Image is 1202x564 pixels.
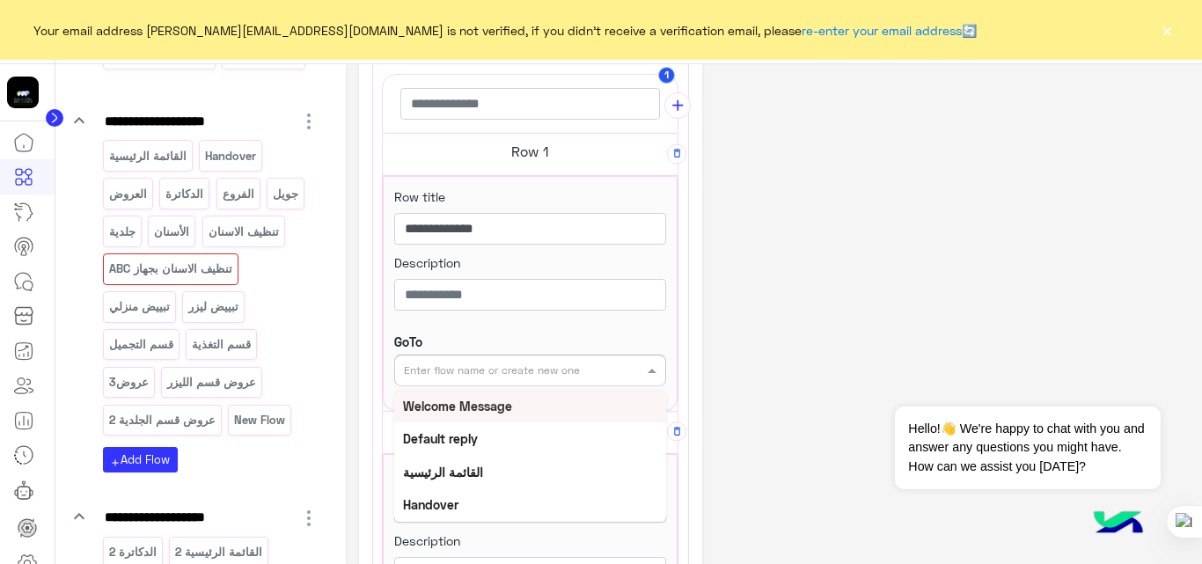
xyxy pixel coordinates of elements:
[107,222,136,242] p: جلدية
[107,542,158,562] p: الدكاترة 2
[403,465,483,480] b: القائمة الرئيسية
[403,431,478,446] b: Default reply
[107,184,148,204] p: العروض
[191,334,253,355] p: قسم التغذية
[233,410,287,430] p: New Flow
[394,531,460,550] label: Description
[207,222,280,242] p: تنظيف الاسنان
[394,187,445,206] label: Row title
[667,421,687,442] button: Delete Row
[107,259,233,279] p: تنظيف الاسنان بجهاز ABC
[383,134,678,169] h5: Row 1
[394,334,422,349] b: GoTo
[174,542,264,562] p: القائمة الرئيسية 2
[204,146,258,166] p: Handover
[165,184,205,204] p: الدكاترة
[33,21,977,40] span: Your email address [PERSON_NAME][EMAIL_ADDRESS][DOMAIN_NAME] is not verified, if you didn't recei...
[383,412,678,447] h5: Row 2
[166,372,258,392] p: عروض قسم الليزر
[103,447,178,472] button: addAdd Flow
[895,407,1160,489] span: Hello!👋 We're happy to chat with you and answer any questions you might have. How can we assist y...
[802,23,962,38] a: re-enter your email address
[107,146,187,166] p: القائمة الرئيسية
[187,297,240,317] p: تبييض ليزر
[394,253,460,272] label: Description
[107,297,171,317] p: تبييض منزلي
[107,410,216,430] p: عروض قسم الجلدية 2
[1088,494,1149,555] img: hulul-logo.png
[664,92,691,119] button: add
[403,497,458,512] b: Handover
[221,184,255,204] p: الفروع
[272,184,300,204] p: جويل
[69,506,90,527] i: keyboard_arrow_down
[7,77,39,108] img: 177882628735456
[107,334,174,355] p: قسم التجميل
[669,97,687,115] i: add
[658,67,675,84] button: 1
[403,399,512,414] b: Welcome Message
[107,372,150,392] p: عروض3
[394,390,666,522] ng-dropdown-panel: Options list
[1158,21,1176,39] button: ×
[667,144,687,165] button: Delete Row
[153,222,191,242] p: الأسنان
[110,458,121,468] i: add
[69,110,90,131] i: keyboard_arrow_down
